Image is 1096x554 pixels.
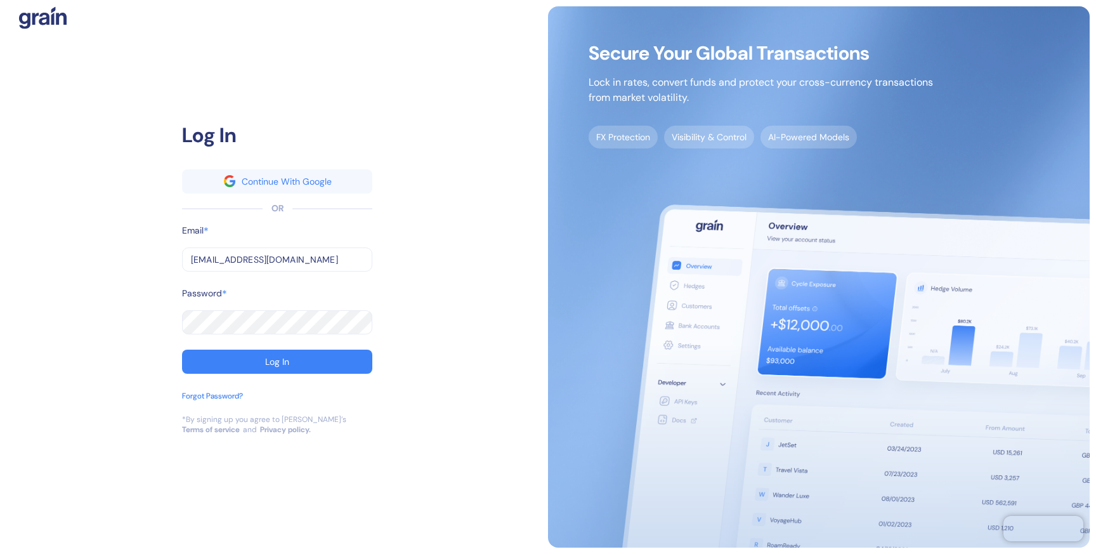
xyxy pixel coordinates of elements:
[182,247,372,272] input: example@email.com
[242,177,332,186] div: Continue With Google
[182,414,346,425] div: *By signing up you agree to [PERSON_NAME]’s
[182,120,372,150] div: Log In
[271,202,284,215] div: OR
[19,6,67,29] img: logo
[243,425,257,435] div: and
[664,126,754,148] span: Visibility & Control
[182,390,243,402] div: Forgot Password?
[182,350,372,374] button: Log In
[589,47,933,60] span: Secure Your Global Transactions
[589,126,658,148] span: FX Protection
[548,6,1090,548] img: signup-main-image
[589,75,933,105] p: Lock in rates, convert funds and protect your cross-currency transactions from market volatility.
[265,357,289,366] div: Log In
[224,175,235,187] img: google
[1003,516,1083,541] iframe: Chatra live chat
[182,390,243,414] button: Forgot Password?
[182,287,222,300] label: Password
[760,126,857,148] span: AI-Powered Models
[182,224,204,237] label: Email
[260,425,311,435] a: Privacy policy.
[182,425,240,435] a: Terms of service
[182,169,372,194] button: googleContinue With Google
